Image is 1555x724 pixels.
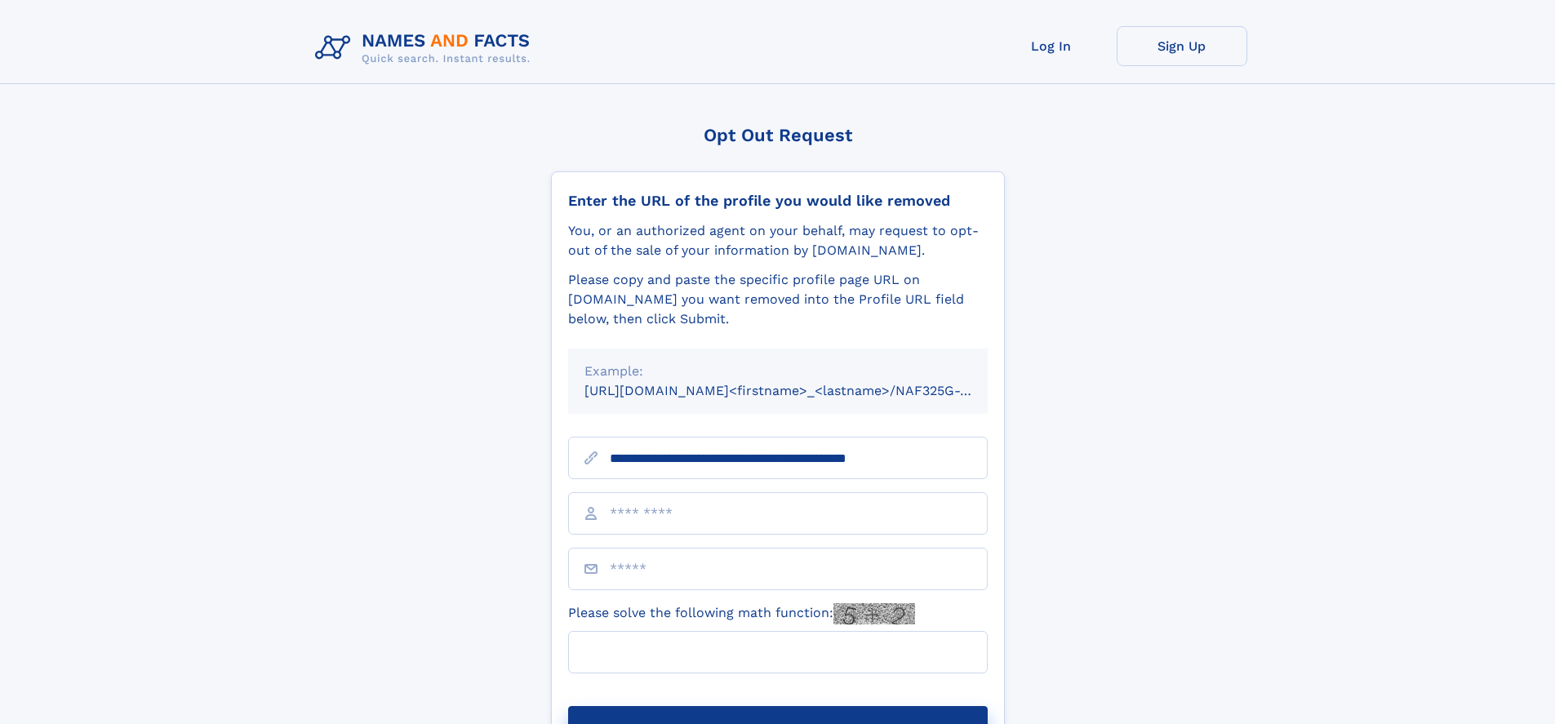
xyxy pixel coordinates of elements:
a: Log In [986,26,1117,66]
label: Please solve the following math function: [568,603,915,624]
a: Sign Up [1117,26,1247,66]
div: Opt Out Request [551,125,1005,145]
img: Logo Names and Facts [309,26,544,70]
div: Example: [584,362,971,381]
div: Enter the URL of the profile you would like removed [568,192,988,210]
div: Please copy and paste the specific profile page URL on [DOMAIN_NAME] you want removed into the Pr... [568,270,988,329]
small: [URL][DOMAIN_NAME]<firstname>_<lastname>/NAF325G-xxxxxxxx [584,383,1019,398]
div: You, or an authorized agent on your behalf, may request to opt-out of the sale of your informatio... [568,221,988,260]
